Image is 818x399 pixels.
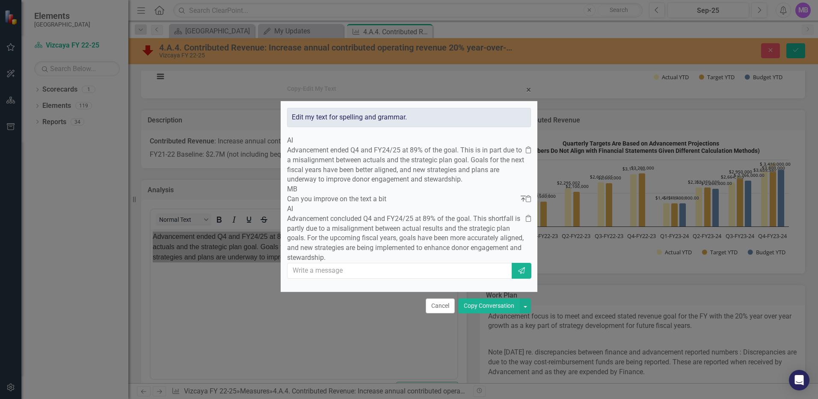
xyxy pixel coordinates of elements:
[287,214,524,262] span: Advancement concluded Q4 and FY24/25 at 89% of the goal. This shortfall is partly due to a misali...
[287,263,513,279] input: Write a message
[287,204,531,214] div: AI
[2,2,305,33] p: Advancement ended Q4 and FY24/25 at 89% to goal. This is in part due to misalignment between actu...
[287,108,531,127] div: Edit my text for spelling and grammar.
[789,370,809,390] div: Open Intercom Messenger
[458,298,520,313] button: Copy Conversation
[287,146,524,184] span: Advancement ended Q4 and FY24/25 at 89% of the goal. This is in part due to a misalignment betwee...
[287,136,531,146] div: AI
[287,86,336,92] div: Copy-Edit My Text
[287,195,386,203] span: Can you improve on the text a bit
[287,185,531,194] div: MB
[426,298,455,313] button: Cancel
[526,85,531,95] span: ×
